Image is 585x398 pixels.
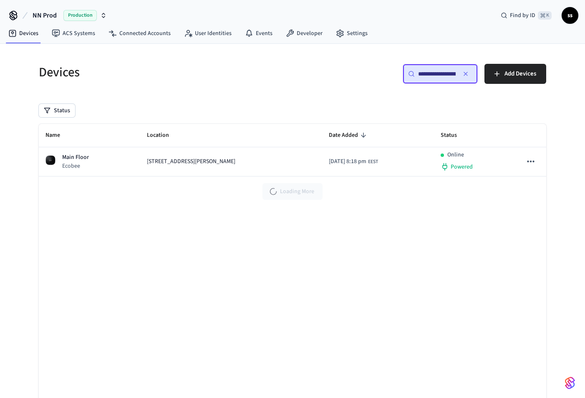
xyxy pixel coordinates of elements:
h5: Devices [39,64,287,81]
button: Add Devices [484,64,546,84]
a: Connected Accounts [102,26,177,41]
button: Status [39,104,75,117]
span: [STREET_ADDRESS][PERSON_NAME] [147,157,235,166]
a: Devices [2,26,45,41]
span: Add Devices [504,68,536,79]
span: ss [562,8,577,23]
span: Status [441,129,468,142]
a: Settings [329,26,374,41]
span: NN Prod [33,10,57,20]
a: ACS Systems [45,26,102,41]
a: User Identities [177,26,238,41]
p: Main Floor [62,153,89,162]
span: Powered [451,163,473,171]
p: Ecobee [62,162,89,170]
img: ecobee_lite_3 [45,155,55,165]
span: Date Added [329,129,369,142]
span: EEST [368,158,378,166]
p: Online [447,151,464,159]
button: ss [562,7,578,24]
span: ⌘ K [538,11,552,20]
span: Find by ID [510,11,535,20]
span: Production [63,10,97,21]
span: Location [147,129,180,142]
span: Name [45,129,71,142]
div: Europe/Bucharest [329,157,378,166]
img: SeamLogoGradient.69752ec5.svg [565,376,575,390]
a: Events [238,26,279,41]
div: Find by ID⌘ K [494,8,558,23]
a: Developer [279,26,329,41]
span: [DATE] 8:18 pm [329,157,366,166]
table: sticky table [39,124,546,176]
